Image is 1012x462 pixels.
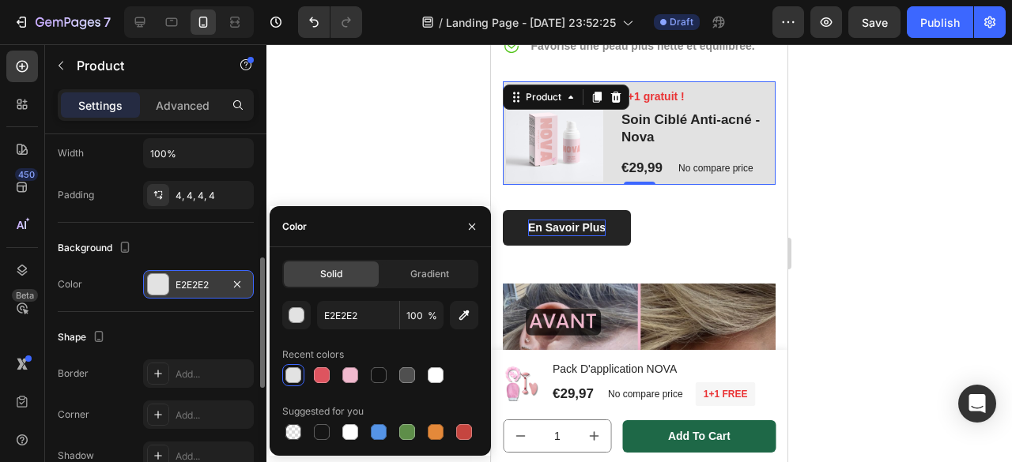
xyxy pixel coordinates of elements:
div: Width [58,146,84,160]
span: Save [862,16,888,29]
span: Draft [670,15,693,29]
p: No compare price [187,119,262,129]
p: Advanced [156,97,210,114]
div: Add... [176,408,250,423]
p: 7 [104,13,111,32]
input: Eg: FFFFFF [317,301,399,329]
button: Publish [907,6,973,38]
div: Add... [176,367,250,381]
div: Rich Text Editor. Editing area: main [129,43,281,62]
h1: Soin Ciblé Anti-acné - Nova [129,66,281,103]
div: Suggested for you [282,404,364,419]
p: En Savoir Plus [37,175,115,192]
p: Settings [78,97,123,114]
button: 7 [6,6,118,38]
span: Gradient [410,267,449,281]
button: <p>En Savoir Plus</p> [12,166,140,201]
div: E2E2E2 [176,278,221,292]
div: Corner [58,408,89,422]
div: Product [32,46,74,60]
span: % [428,309,437,323]
div: Color [58,277,82,291]
div: Undo/Redo [298,6,362,38]
div: Beta [12,289,38,302]
div: €29,99 [129,114,173,134]
span: / [439,14,443,31]
div: Publish [920,14,960,31]
div: Color [282,220,307,234]
div: 450 [15,168,38,181]
span: Solid [320,267,342,281]
input: Auto [144,139,253,167]
div: Shape [58,327,108,348]
div: Open Intercom Messenger [958,385,996,423]
iframe: Design area [491,44,787,462]
div: Border [58,366,89,381]
div: Background [58,238,134,259]
div: Padding [58,188,94,202]
div: Rich Text Editor. Editing area: main [37,175,115,192]
div: Recent colors [282,347,344,362]
button: Save [848,6,901,38]
div: 4, 4, 4, 4 [176,189,250,203]
span: Landing Page - [DATE] 23:52:25 [446,14,616,31]
p: 2+1 gratuit ! [130,44,280,61]
p: Product [77,56,211,75]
